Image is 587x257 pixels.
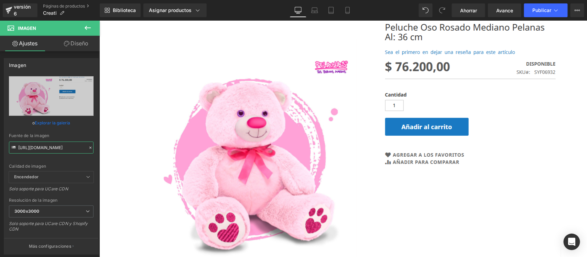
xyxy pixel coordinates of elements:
[419,3,433,17] button: Deshacer
[9,164,46,169] font: Calidad de imagen
[524,3,568,17] button: Publicar
[3,3,37,17] a: versión 6
[4,238,98,254] button: Más configuraciones
[113,7,136,13] font: Biblioteca
[29,244,71,249] font: Más configuraciones
[306,3,323,17] a: Computadora portátil
[496,8,513,13] font: Avance
[51,36,101,51] a: Diseño
[9,198,57,203] font: Resolución de la imagen
[9,186,68,191] font: Solo soporte para UCare CDN
[18,25,36,31] font: Imagen
[564,234,580,250] div: Abrir Intercom Messenger
[14,174,39,179] font: Encendedor
[35,120,70,125] font: Explorar la galería
[532,7,551,13] font: Publicar
[14,209,39,214] font: 3000x3000
[570,3,584,17] button: Más
[488,3,521,17] a: Avance
[32,120,35,125] font: o
[435,3,449,17] button: Rehacer
[9,133,49,138] font: Fuente de la imagen
[339,3,356,17] a: Móvil
[323,3,339,17] a: Tableta
[70,40,88,47] font: Diseño
[149,7,192,13] font: Asignar productos
[43,3,100,9] a: Páginas de productos
[43,10,57,16] font: Creati
[14,4,31,16] font: versión 6
[290,3,306,17] a: De oficina
[9,142,94,154] input: Enlace
[19,40,37,47] font: Ajustes
[460,8,477,13] font: Ahorrar
[9,221,88,232] font: Solo soporte para UCare CDN y Shopify CDN
[43,3,85,9] font: Páginas de productos
[9,62,26,68] font: Imagen
[100,3,141,17] a: Nueva Biblioteca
